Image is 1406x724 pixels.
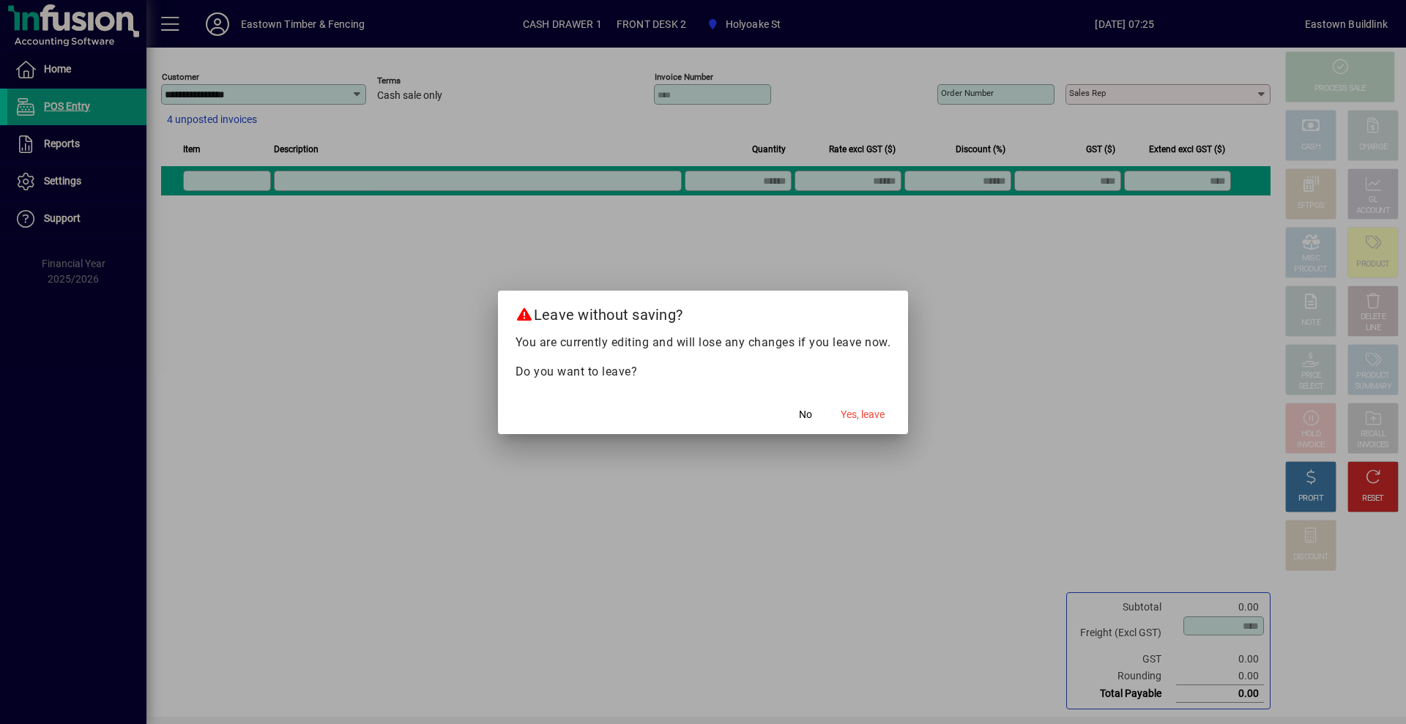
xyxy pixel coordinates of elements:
h2: Leave without saving? [498,291,909,333]
button: Yes, leave [835,402,890,428]
span: Yes, leave [841,407,885,422]
button: No [782,402,829,428]
p: You are currently editing and will lose any changes if you leave now. [516,334,891,351]
p: Do you want to leave? [516,363,891,381]
span: No [799,407,812,422]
